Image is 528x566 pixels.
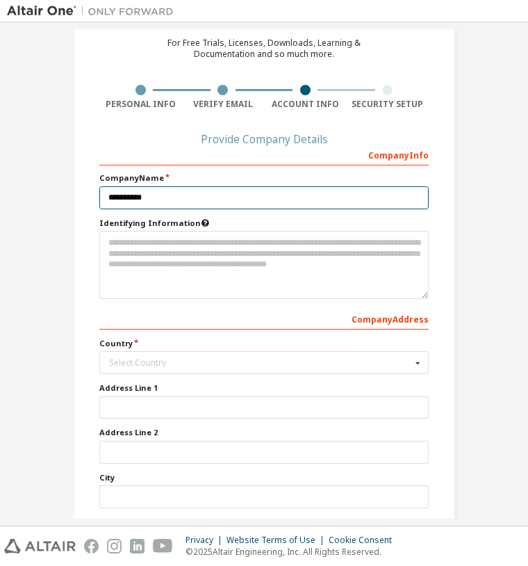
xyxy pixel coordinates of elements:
div: Account Info [264,99,347,110]
img: Altair One [7,4,181,18]
img: altair_logo.svg [4,539,76,553]
label: Country [99,338,429,349]
img: youtube.svg [153,539,173,553]
div: Website Terms of Use [226,535,329,546]
label: Address Line 1 [99,382,429,394]
div: Provide Company Details [99,135,429,143]
p: © 2025 Altair Engineering, Inc. All Rights Reserved. [185,546,400,558]
div: Create an Altair One Account [152,13,377,29]
div: Personal Info [99,99,182,110]
div: Verify Email [182,99,265,110]
div: Cookie Consent [329,535,400,546]
label: State / Province [99,517,429,528]
div: Company Info [99,143,429,165]
label: Address Line 2 [99,427,429,438]
label: Company Name [99,172,429,184]
div: Company Address [99,307,429,330]
div: For Free Trials, Licenses, Downloads, Learning & Documentation and so much more. [167,38,361,60]
div: Select Country [109,359,411,367]
img: instagram.svg [107,539,122,553]
label: Please provide any information that will help our support team identify your company. Email and n... [99,218,429,229]
div: Privacy [185,535,226,546]
img: linkedin.svg [130,539,145,553]
img: facebook.svg [84,539,99,553]
div: Security Setup [347,99,429,110]
label: City [99,472,429,483]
